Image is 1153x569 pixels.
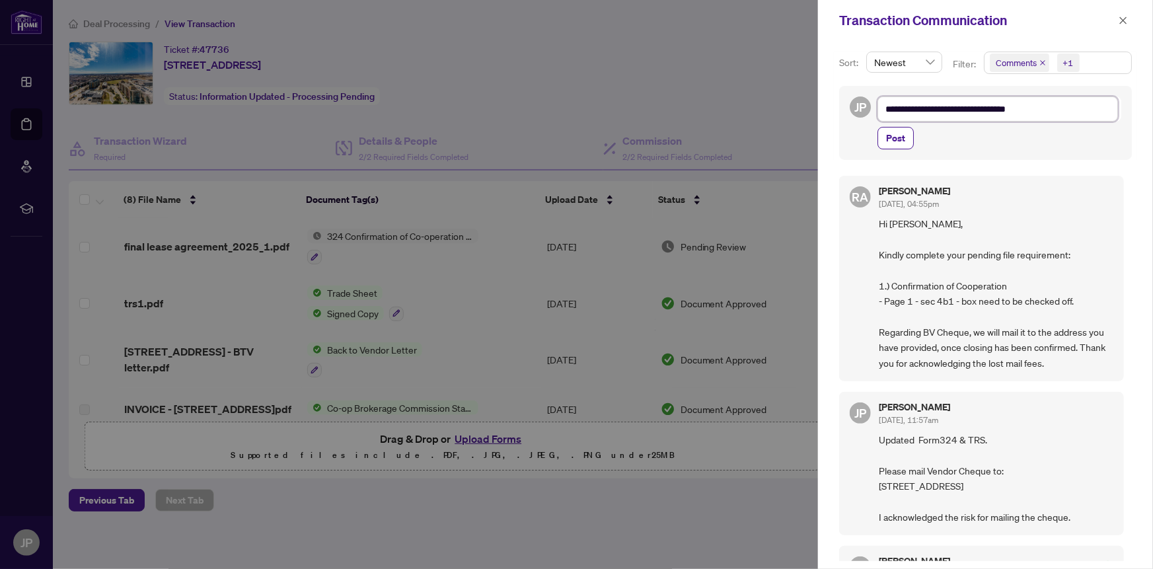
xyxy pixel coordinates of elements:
span: JP [854,404,866,422]
span: Hi [PERSON_NAME], Kindly complete your pending file requirement: 1.) Confirmation of Cooperation ... [879,216,1113,371]
div: Transaction Communication [839,11,1115,30]
h5: [PERSON_NAME] [879,402,950,412]
span: [DATE], 04:55pm [879,199,939,209]
span: RA [852,188,869,206]
span: Post [886,128,905,149]
span: [DATE], 11:57am [879,415,938,425]
h5: [PERSON_NAME] [879,186,950,196]
span: Updated Form324 & TRS. Please mail Vendor Cheque to: [STREET_ADDRESS] I acknowledged the risk for... [879,432,1113,525]
p: Sort: [839,56,861,70]
button: Post [877,127,914,149]
p: Filter: [953,57,978,71]
span: Newest [874,52,934,72]
div: +1 [1063,56,1074,69]
span: close [1119,16,1128,25]
h5: [PERSON_NAME] [879,556,950,566]
span: JP [854,98,866,116]
span: Comments [996,56,1037,69]
span: Comments [990,54,1049,72]
span: close [1039,59,1046,66]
